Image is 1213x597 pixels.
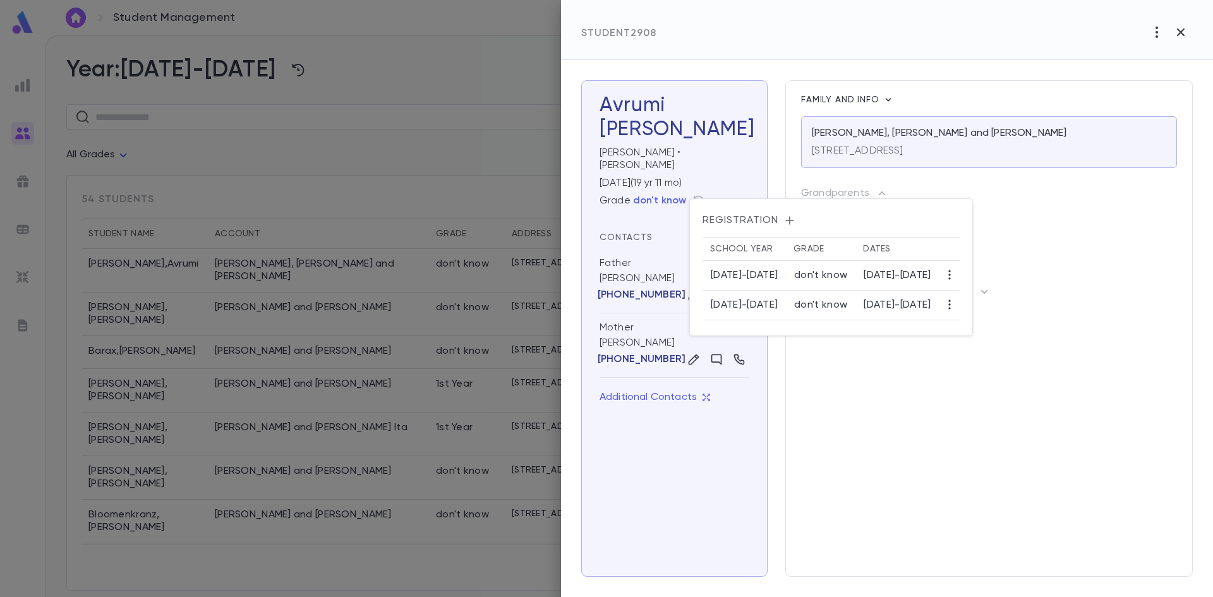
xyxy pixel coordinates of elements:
[855,238,939,261] th: Dates
[703,214,960,227] span: Registration
[703,291,786,320] td: [DATE]-[DATE]
[786,238,855,261] th: Grade
[703,238,786,261] th: School Year
[786,261,855,291] td: don't know
[855,291,939,320] td: [DATE] - [DATE]
[703,261,786,291] td: [DATE]-[DATE]
[855,261,939,291] td: [DATE] - [DATE]
[786,291,855,320] td: don't know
